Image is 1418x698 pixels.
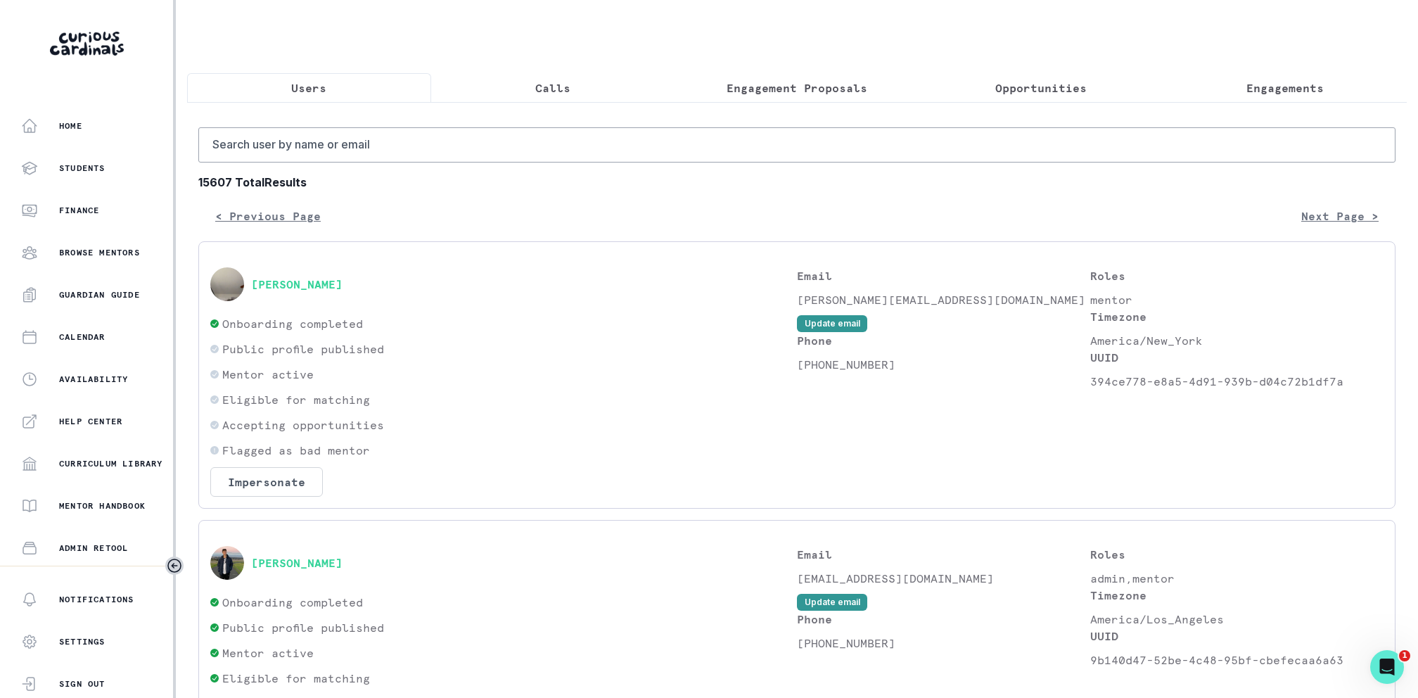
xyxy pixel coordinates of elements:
[222,594,363,611] p: Onboarding completed
[222,315,363,332] p: Onboarding completed
[1090,291,1384,308] p: mentor
[291,80,326,96] p: Users
[59,163,106,174] p: Students
[59,594,134,605] p: Notifications
[1090,267,1384,284] p: Roles
[797,594,867,611] button: Update email
[1284,202,1395,230] button: Next Page >
[1090,332,1384,349] p: America/New_York
[222,341,384,357] p: Public profile published
[198,202,338,230] button: < Previous Page
[1090,570,1384,587] p: admin,mentor
[1090,611,1384,628] p: America/Los_Angeles
[1090,308,1384,325] p: Timezone
[165,557,184,575] button: Toggle sidebar
[797,611,1090,628] p: Phone
[222,391,370,408] p: Eligible for matching
[1399,650,1410,661] span: 1
[251,277,343,291] button: [PERSON_NAME]
[797,291,1090,308] p: [PERSON_NAME][EMAIL_ADDRESS][DOMAIN_NAME]
[1090,373,1384,390] p: 394ce778-e8a5-4d91-939b-d04c72b1df7a
[251,556,343,570] button: [PERSON_NAME]
[222,645,314,661] p: Mentor active
[797,267,1090,284] p: Email
[59,331,106,343] p: Calendar
[1246,80,1324,96] p: Engagements
[59,120,82,132] p: Home
[59,205,99,216] p: Finance
[797,635,1090,652] p: [PHONE_NUMBER]
[59,374,128,385] p: Availability
[797,570,1090,587] p: [EMAIL_ADDRESS][DOMAIN_NAME]
[1090,546,1384,563] p: Roles
[222,670,370,687] p: Eligible for matching
[59,500,146,512] p: Mentor Handbook
[59,289,140,300] p: Guardian Guide
[797,315,867,332] button: Update email
[59,678,106,690] p: Sign Out
[222,366,314,383] p: Mentor active
[535,80,570,96] p: Calls
[222,417,384,433] p: Accepting opportunities
[59,416,122,427] p: Help Center
[1090,587,1384,604] p: Timezone
[50,32,124,56] img: Curious Cardinals Logo
[222,619,384,636] p: Public profile published
[59,542,128,554] p: Admin Retool
[797,356,1090,373] p: [PHONE_NUMBER]
[1090,349,1384,366] p: UUID
[797,546,1090,563] p: Email
[995,80,1087,96] p: Opportunities
[59,636,106,647] p: Settings
[797,332,1090,349] p: Phone
[59,458,163,469] p: Curriculum Library
[222,442,370,459] p: Flagged as bad mentor
[727,80,867,96] p: Engagement Proposals
[59,247,140,258] p: Browse Mentors
[1090,628,1384,645] p: UUID
[1090,652,1384,668] p: 9b140d47-52be-4c48-95bf-cbefecaa6a63
[1370,650,1404,684] iframe: Intercom live chat
[198,174,1395,191] b: 15607 Total Results
[210,467,323,497] button: Impersonate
